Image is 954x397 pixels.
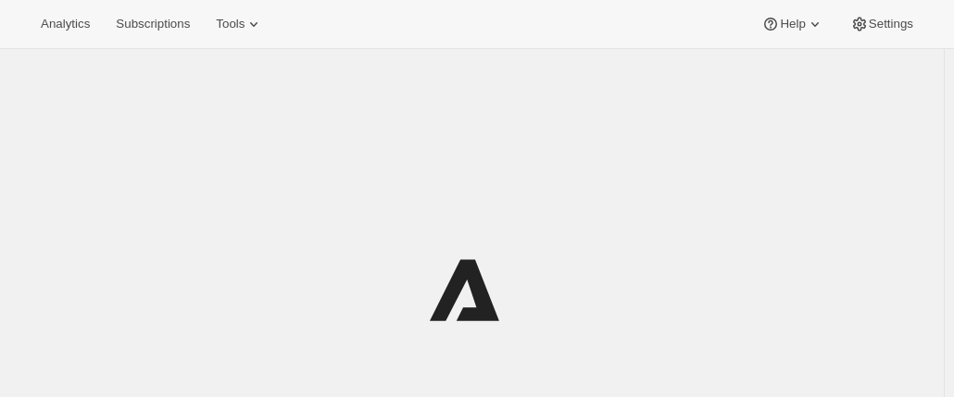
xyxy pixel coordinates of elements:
span: Help [780,17,805,31]
span: Settings [869,17,913,31]
span: Analytics [41,17,90,31]
button: Settings [839,11,924,37]
button: Subscriptions [105,11,201,37]
button: Tools [205,11,274,37]
span: Subscriptions [116,17,190,31]
span: Tools [216,17,245,31]
button: Help [750,11,835,37]
button: Analytics [30,11,101,37]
